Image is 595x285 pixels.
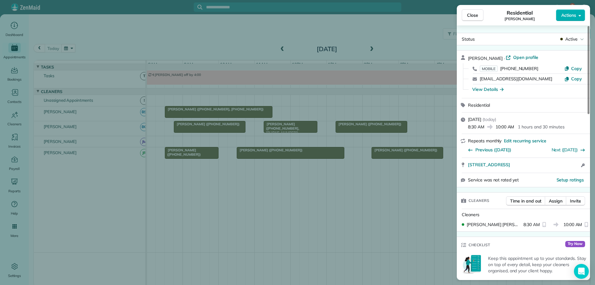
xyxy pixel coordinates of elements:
[468,162,579,168] a: [STREET_ADDRESS]
[468,124,484,130] span: 8:30 AM
[564,76,582,82] button: Copy
[475,147,511,153] span: Previous ([DATE])
[480,65,538,72] a: MOBILE[PHONE_NUMBER]
[468,56,503,61] span: [PERSON_NAME]
[480,65,498,72] span: MOBILE
[518,124,564,130] p: 1 hours and 30 minutes
[570,198,581,204] span: Invite
[467,221,521,228] span: [PERSON_NAME] [PERSON_NAME]
[552,147,578,153] a: Next ([DATE])
[513,54,538,60] span: Open profile
[503,56,506,61] span: ·
[462,212,479,217] span: Cleaners
[504,138,546,144] span: Edit recurring service
[468,162,510,168] span: [STREET_ADDRESS]
[566,196,585,206] button: Invite
[472,86,504,92] button: View Details
[467,12,478,18] span: Close
[496,124,514,130] span: 10:00 AM
[468,147,511,153] button: Previous ([DATE])
[469,242,490,248] span: Checklist
[563,221,582,228] span: 10:00 AM
[506,54,538,60] a: Open profile
[565,36,578,42] span: Active
[480,76,552,82] a: [EMAIL_ADDRESS][DOMAIN_NAME]
[468,117,481,122] span: [DATE]
[564,65,582,72] button: Copy
[571,76,582,82] span: Copy
[506,196,545,206] button: Time in and out
[549,198,562,204] span: Assign
[483,117,496,122] span: ( today )
[462,9,483,21] button: Close
[571,66,582,71] span: Copy
[510,198,541,204] span: Time in and out
[488,255,586,274] p: Keep this appointment up to your standards. Stay on top of every detail, keep your cleaners organ...
[523,221,540,228] span: 8:30 AM
[505,16,535,21] span: [PERSON_NAME]
[500,66,538,71] span: [PHONE_NUMBER]
[561,12,576,18] span: Actions
[468,138,501,144] span: Repeats monthly
[507,9,533,16] span: Residential
[565,241,585,247] span: Try Now
[468,102,490,108] span: Residential
[462,36,475,42] span: Status
[469,198,489,204] span: Cleaners
[545,196,566,206] button: Assign
[574,264,589,279] div: Open Intercom Messenger
[557,177,584,183] button: Setup ratings
[552,147,585,153] button: Next ([DATE])
[579,162,586,169] button: Open access information
[468,177,519,183] span: Service was not rated yet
